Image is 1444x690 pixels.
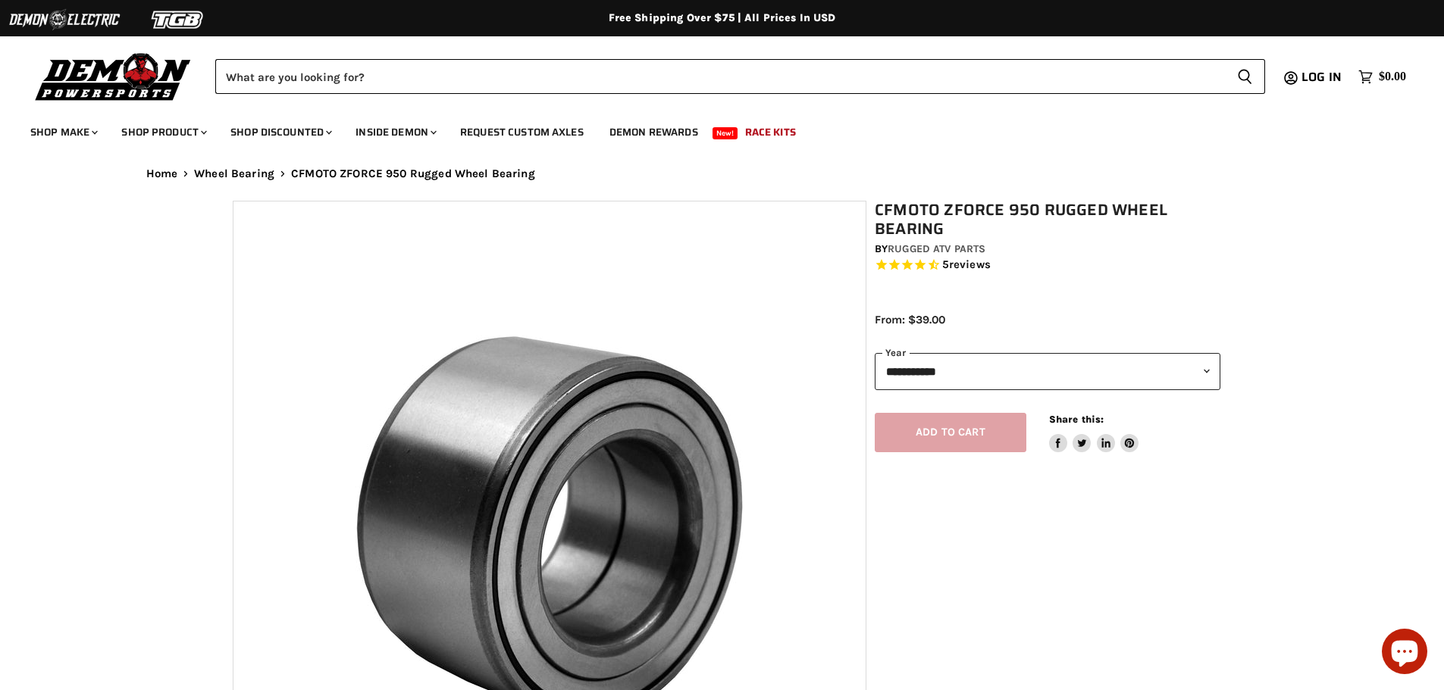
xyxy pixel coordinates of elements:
[219,117,341,148] a: Shop Discounted
[713,127,738,139] span: New!
[291,167,535,180] span: CFMOTO ZFORCE 950 Rugged Wheel Bearing
[1049,413,1139,453] aside: Share this:
[875,313,945,326] span: From: $39.00
[942,258,991,272] span: 5 reviews
[116,167,1329,180] nav: Breadcrumbs
[949,258,991,272] span: reviews
[1351,66,1414,88] a: $0.00
[734,117,807,148] a: Race Kits
[215,59,1225,94] input: Search
[1377,629,1432,678] inbox-online-store-chat: Shopify online store chat
[30,49,196,103] img: Demon Powersports
[1379,70,1406,84] span: $0.00
[344,117,446,148] a: Inside Demon
[116,11,1329,25] div: Free Shipping Over $75 | All Prices In USD
[598,117,709,148] a: Demon Rewards
[110,117,216,148] a: Shop Product
[215,59,1265,94] form: Product
[1301,67,1342,86] span: Log in
[8,5,121,34] img: Demon Electric Logo 2
[1225,59,1265,94] button: Search
[19,111,1402,148] ul: Main menu
[1049,414,1104,425] span: Share this:
[121,5,235,34] img: TGB Logo 2
[449,117,595,148] a: Request Custom Axles
[888,242,985,255] a: Rugged ATV Parts
[19,117,107,148] a: Shop Make
[875,241,1220,258] div: by
[146,167,178,180] a: Home
[1295,70,1351,84] a: Log in
[875,201,1220,239] h1: CFMOTO ZFORCE 950 Rugged Wheel Bearing
[194,167,274,180] a: Wheel Bearing
[875,353,1220,390] select: year
[875,258,1220,273] span: Rated 4.2 out of 5 stars 5 reviews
